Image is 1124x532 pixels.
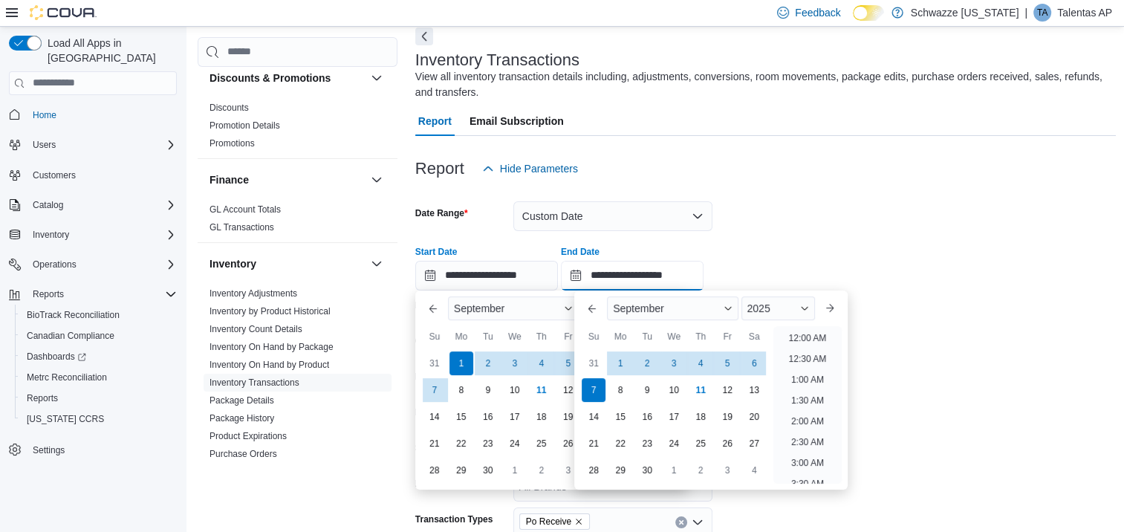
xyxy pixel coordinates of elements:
div: day-15 [608,405,632,429]
li: 12:30 AM [783,350,833,368]
div: day-2 [530,458,553,482]
div: September, 2025 [421,350,608,484]
input: Press the down key to enter a popover containing a calendar. Press the escape key to close the po... [415,261,558,291]
div: day-11 [530,378,553,402]
div: day-29 [449,458,473,482]
button: Reports [15,388,183,409]
a: GL Transactions [209,222,274,233]
span: Inventory by Product Historical [209,305,331,317]
div: day-12 [556,378,580,402]
span: [US_STATE] CCRS [27,413,104,425]
div: day-7 [582,378,605,402]
span: Settings [33,444,65,456]
span: Package Details [209,395,274,406]
div: day-5 [556,351,580,375]
div: day-25 [689,432,712,455]
span: September [454,302,504,314]
a: BioTrack Reconciliation [21,306,126,324]
span: Inventory Count Details [209,323,302,335]
div: Su [423,325,446,348]
span: Customers [33,169,76,181]
input: Press the down key to enter a popover containing a calendar. Press the escape key to close the po... [561,261,704,291]
div: Mo [449,325,473,348]
span: 2025 [747,302,770,314]
div: day-10 [503,378,527,402]
button: Inventory [368,255,386,273]
button: Catalog [27,196,69,214]
p: Schwazze [US_STATE] [911,4,1019,22]
a: [US_STATE] CCRS [21,410,110,428]
span: Metrc Reconciliation [21,369,177,386]
span: Discounts [209,102,249,114]
div: View all inventory transaction details including, adjustments, conversions, room movements, packa... [415,69,1109,100]
a: Promotion Details [209,120,280,131]
div: day-4 [742,458,766,482]
span: Inventory On Hand by Product [209,359,329,371]
a: Customers [27,166,82,184]
div: Discounts & Promotions [198,99,397,158]
nav: Complex example [9,98,177,499]
div: day-2 [476,351,500,375]
div: day-29 [608,458,632,482]
a: GL Account Totals [209,204,281,215]
div: day-1 [608,351,632,375]
span: Inventory [33,229,69,241]
div: Fr [556,325,580,348]
span: Inventory On Hand by Package [209,341,334,353]
p: Talentas AP [1057,4,1112,22]
div: day-30 [635,458,659,482]
span: Dashboards [27,351,86,363]
a: Canadian Compliance [21,327,120,345]
li: 2:30 AM [785,433,830,451]
a: Inventory On Hand by Package [209,342,334,352]
div: Finance [198,201,397,242]
a: Home [27,106,62,124]
a: Discounts [209,103,249,113]
div: day-23 [635,432,659,455]
div: Talentas AP [1033,4,1051,22]
div: day-18 [530,405,553,429]
a: Dashboards [15,346,183,367]
div: day-28 [582,458,605,482]
span: TA [1037,4,1047,22]
div: day-1 [449,351,473,375]
div: day-20 [742,405,766,429]
span: Customers [27,166,177,184]
button: Custom Date [513,201,712,231]
span: Inventory [27,226,177,244]
span: Hide Parameters [500,161,578,176]
span: Promotions [209,137,255,149]
label: End Date [561,246,600,258]
a: Inventory Adjustments [209,288,297,299]
div: day-19 [715,405,739,429]
button: Customers [3,164,183,186]
span: Canadian Compliance [21,327,177,345]
div: day-16 [635,405,659,429]
div: day-18 [689,405,712,429]
input: Dark Mode [853,5,884,21]
span: September [613,302,663,314]
a: Metrc Reconciliation [21,369,113,386]
div: day-8 [608,378,632,402]
span: Catalog [33,199,63,211]
a: Inventory by Product Historical [209,306,331,317]
div: day-30 [476,458,500,482]
div: day-24 [503,432,527,455]
li: 1:00 AM [785,371,830,389]
div: day-26 [715,432,739,455]
button: Discounts & Promotions [209,71,365,85]
div: September, 2025 [580,350,767,484]
div: Button. Open the month selector. September is currently selected. [607,296,738,320]
button: Inventory [27,226,75,244]
div: day-22 [608,432,632,455]
span: BioTrack Reconciliation [27,309,120,321]
div: day-25 [530,432,553,455]
li: 3:00 AM [785,454,830,472]
div: day-27 [742,432,766,455]
ul: Time [773,326,841,484]
div: day-26 [556,432,580,455]
span: Users [27,136,177,154]
div: Fr [715,325,739,348]
div: day-3 [556,458,580,482]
